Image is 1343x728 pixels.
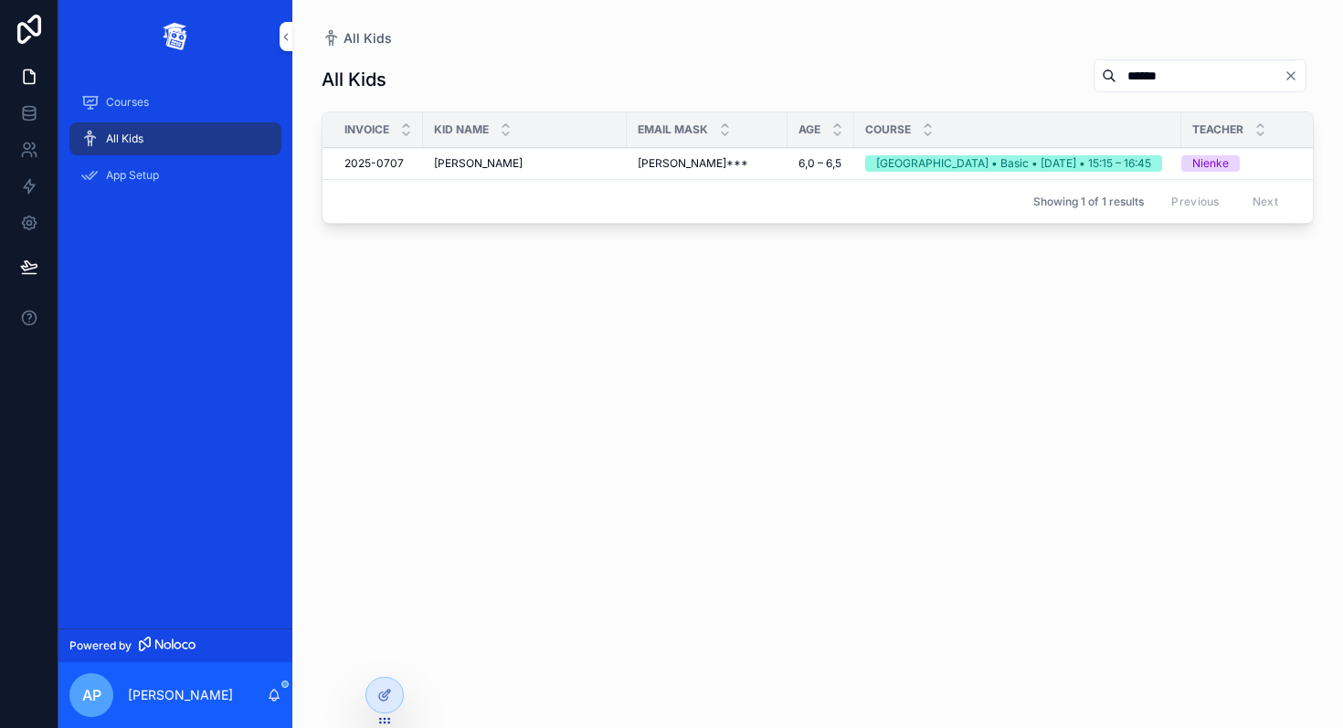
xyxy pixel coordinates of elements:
[798,122,820,137] span: Age
[434,122,489,137] span: Kid Name
[865,122,911,137] span: Course
[344,156,412,171] a: 2025-0707
[798,156,841,171] span: 6,0 – 6,5
[1192,122,1243,137] span: Teacher
[322,67,386,92] h1: All Kids
[434,156,616,171] a: [PERSON_NAME]
[798,156,843,171] a: 6,0 – 6,5
[344,29,392,47] span: All Kids
[1033,195,1144,209] span: Showing 1 of 1 results
[128,686,233,704] p: [PERSON_NAME]
[876,155,1151,172] div: [GEOGRAPHIC_DATA] • Basic • [DATE] • 15:15 – 16:45
[58,628,292,662] a: Powered by
[69,159,281,192] a: App Setup
[638,156,777,171] a: [PERSON_NAME]***
[69,86,281,119] a: Courses
[1192,155,1229,172] div: Nienke
[638,122,708,137] span: Email Mask
[344,156,404,171] span: 2025-0707
[161,22,190,51] img: App logo
[638,156,748,171] span: [PERSON_NAME]***
[106,95,149,110] span: Courses
[82,684,101,706] span: AP
[1284,69,1306,83] button: Clear
[58,73,292,216] div: scrollable content
[106,168,159,183] span: App Setup
[865,155,1170,172] a: [GEOGRAPHIC_DATA] • Basic • [DATE] • 15:15 – 16:45
[1181,155,1296,172] a: Nienke
[106,132,143,146] span: All Kids
[434,156,523,171] span: [PERSON_NAME]
[69,122,281,155] a: All Kids
[344,122,389,137] span: Invoice
[322,29,392,47] a: All Kids
[69,638,132,653] span: Powered by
